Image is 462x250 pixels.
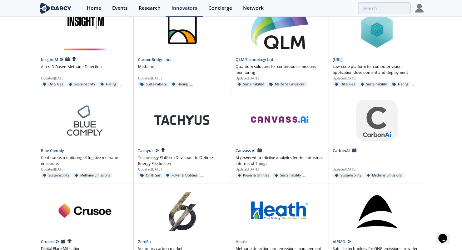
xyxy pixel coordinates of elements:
[236,239,247,244] a: Heath
[41,57,59,63] a: Insight M
[41,148,64,153] a: Blue Comply
[236,167,324,172] p: Updated [DATE]
[139,6,161,11] div: Research
[236,148,256,154] a: Canvass AI
[41,167,129,172] p: Updated [DATE]
[436,225,456,244] iframe: chat widget
[236,64,324,75] p: Quantum solutions for continuous emissions monitoring
[41,76,129,81] p: Updated [DATE]
[365,173,404,178] div: Methane Emissions
[236,173,271,178] div: Power & Utilities
[87,6,101,11] div: Home
[61,239,65,243] img: Calendar Connected
[41,173,72,178] div: Sustainability
[333,76,421,81] p: Updated [DATE]
[390,82,410,87] div: Flaring
[138,239,152,244] a: ZeroSix
[72,173,112,178] div: Methane Emissions
[359,82,389,87] div: Sustainability
[333,57,343,62] a: [URL]
[138,148,154,153] a: Tachyus
[112,6,128,11] div: Events
[138,57,171,62] a: CarbonBridge Inc.
[236,82,266,87] div: Sustainability
[138,64,155,69] p: Methanol
[170,82,190,87] div: Flaring
[138,155,226,166] p: Technology Platform Developer to Optimize Energy Production
[164,173,200,178] div: Power & Utilities
[156,149,159,152] img: Darcy Presenter
[138,173,163,178] div: Oil & Gas
[65,57,70,61] img: Calendar Connected
[138,167,226,172] p: Updated [DATE]
[333,148,351,154] a: CarbonAI
[333,167,421,172] p: Updated [DATE]
[352,148,356,152] img: Calendar Connected
[333,239,346,244] a: AIRMO
[208,6,232,11] div: Concierge
[171,6,197,11] div: Innovators
[257,148,262,152] img: Calendar Connected
[333,64,421,75] p: Low-code platform for computer vision application development and deployment
[272,173,303,178] div: Sustainability
[236,76,324,81] p: Updated [DATE]
[41,64,102,70] p: Aircraft-Based Methane Detection
[236,57,273,62] a: QLM Technology Ltd
[41,155,129,166] p: Continuous monitoring of fugitive methane emissions
[98,82,119,87] div: Flaring
[243,6,264,11] div: Network
[415,4,424,13] img: Profile
[138,76,226,81] p: Updated [DATE]
[333,82,357,87] div: Oil & Gas
[138,82,169,87] div: Sustainability
[41,82,66,87] div: Oil & Gas
[358,3,410,14] input: Advanced Search
[41,239,55,245] a: Crusoe
[333,173,363,178] div: Sustainability
[348,240,351,243] img: Darcy Presenter
[236,155,324,167] p: AI-powered predictive analytics for the Industrial Internet of Things
[56,240,59,243] img: Darcy Presenter
[39,3,73,14] img: logo-wide.svg
[60,58,63,61] img: Darcy Presenter
[67,82,97,87] div: Sustainability
[267,82,307,87] div: Methane Emissions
